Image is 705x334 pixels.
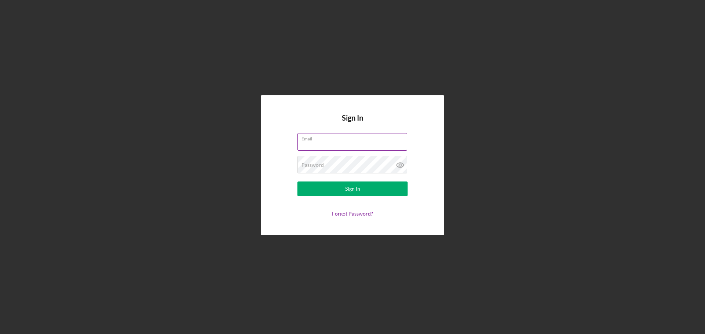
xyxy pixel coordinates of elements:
div: Sign In [345,181,360,196]
a: Forgot Password? [332,210,373,217]
label: Email [301,133,407,142]
button: Sign In [297,181,408,196]
h4: Sign In [342,114,363,133]
label: Password [301,162,324,168]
